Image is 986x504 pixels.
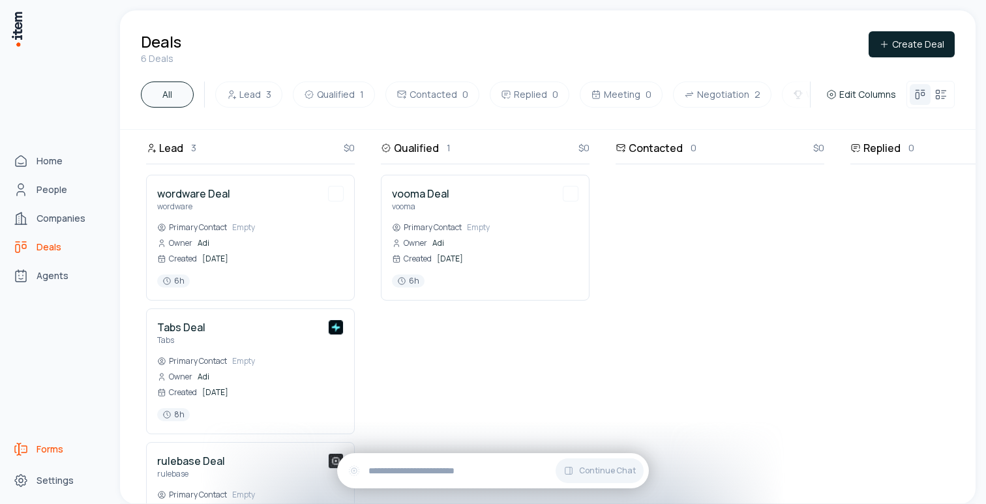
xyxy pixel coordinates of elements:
[157,387,197,398] div: Created
[754,88,760,101] span: 2
[490,82,569,108] button: Replied0
[629,140,683,156] h3: Contacted
[8,234,107,260] a: Deals
[869,31,955,57] button: Create Deal
[328,453,344,469] img: rulebase
[157,356,227,366] div: Primary Contact
[198,238,344,248] span: Adi
[202,387,344,398] span: [DATE]
[8,436,107,462] a: Forms
[157,335,205,346] p: Tabs
[159,140,183,156] h3: Lead
[146,175,355,301] div: wordware DealwordwarewordwarePrimary ContactEmptyOwnerAdiCreated[DATE]6h
[37,269,68,282] span: Agents
[552,88,558,101] span: 0
[141,31,181,52] h1: Deals
[556,458,644,483] button: Continue Chat
[232,356,344,366] span: Empty
[37,443,63,456] span: Forms
[215,82,282,108] button: Lead3
[157,490,227,500] div: Primary Contact
[157,408,190,423] button: 8h
[8,148,107,174] a: Home
[821,85,901,104] button: Edit Columns
[392,274,425,289] button: 6h
[563,186,578,201] img: vooma
[328,186,344,201] img: wordware
[157,186,230,201] h4: wordware Deal
[157,372,192,382] div: Owner
[392,274,425,288] span: 6h
[673,82,771,108] button: Negotiation2
[392,186,578,289] a: vooma DealvoomavoomaPrimary ContactEmptyOwnerAdiCreated[DATE]6h
[37,183,67,196] span: People
[157,453,225,469] h4: rulebase Deal
[157,238,192,248] div: Owner
[198,372,344,382] span: Adi
[293,82,375,108] button: Qualified1
[157,469,225,479] p: rulebase
[37,474,74,487] span: Settings
[232,222,344,233] span: Empty
[392,222,462,233] div: Primary Contact
[385,82,479,108] button: Contacted0
[392,254,432,264] div: Created
[691,141,696,155] p: 0
[360,88,364,101] span: 1
[202,254,344,264] span: [DATE]
[579,466,636,476] span: Continue Chat
[813,141,824,155] span: $0
[392,238,427,248] div: Owner
[8,205,107,231] a: Companies
[157,201,230,212] p: wordware
[37,155,63,168] span: Home
[141,52,181,65] p: 6 Deals
[646,88,651,101] span: 0
[432,238,578,248] span: Adi
[908,141,914,155] p: 0
[447,141,451,155] p: 1
[157,222,227,233] div: Primary Contact
[782,82,847,108] button: Won
[328,319,344,335] img: Tabs
[157,186,344,289] a: wordware DealwordwarewordwarePrimary ContactEmptyOwnerAdiCreated[DATE]6h
[157,408,190,421] span: 8h
[462,88,468,101] span: 0
[157,274,190,289] button: 6h
[839,88,896,101] span: Edit Columns
[392,186,449,201] h4: vooma Deal
[157,319,205,335] h4: Tabs Deal
[394,140,439,156] h3: Qualified
[266,88,271,101] span: 3
[578,141,590,155] span: $0
[157,254,197,264] div: Created
[437,254,578,264] span: [DATE]
[381,175,590,301] div: vooma DealvoomavoomaPrimary ContactEmptyOwnerAdiCreated[DATE]6h
[157,319,344,423] a: Tabs DealTabsTabsPrimary ContactEmptyOwnerAdiCreated[DATE]8h
[141,82,194,108] button: All
[37,241,61,254] span: Deals
[191,141,196,155] p: 3
[8,177,107,203] a: People
[8,263,107,289] a: Agents
[580,82,663,108] button: Meeting0
[337,453,649,488] div: Continue Chat
[37,212,85,225] span: Companies
[344,141,355,155] span: $0
[232,490,344,500] span: Empty
[146,308,355,434] div: Tabs DealTabsTabsPrimary ContactEmptyOwnerAdiCreated[DATE]8h
[157,274,190,288] span: 6h
[8,467,107,494] a: Settings
[863,140,901,156] h3: Replied
[467,222,578,233] span: Empty
[10,10,23,48] img: Item Brain Logo
[392,201,449,212] p: vooma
